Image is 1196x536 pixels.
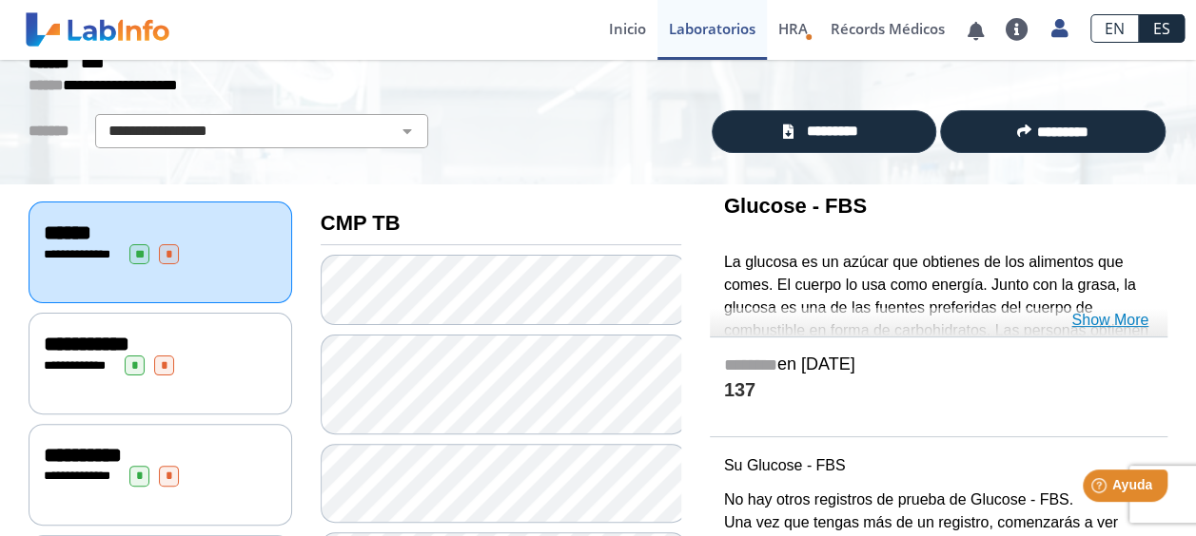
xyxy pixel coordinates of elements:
b: CMP TB [321,211,401,235]
a: EN [1090,14,1139,43]
b: Glucose - FBS [724,194,867,218]
a: ES [1139,14,1185,43]
iframe: Help widget launcher [1027,462,1175,515]
h4: 137 [724,379,1153,403]
p: La glucosa es un azúcar que obtienes de los alimentos que comes. El cuerpo lo usa como energía. J... [724,251,1153,455]
a: Show More [1071,309,1148,332]
h5: en [DATE] [724,354,1153,376]
p: Su Glucose - FBS [724,454,1153,477]
span: HRA [778,19,808,38]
